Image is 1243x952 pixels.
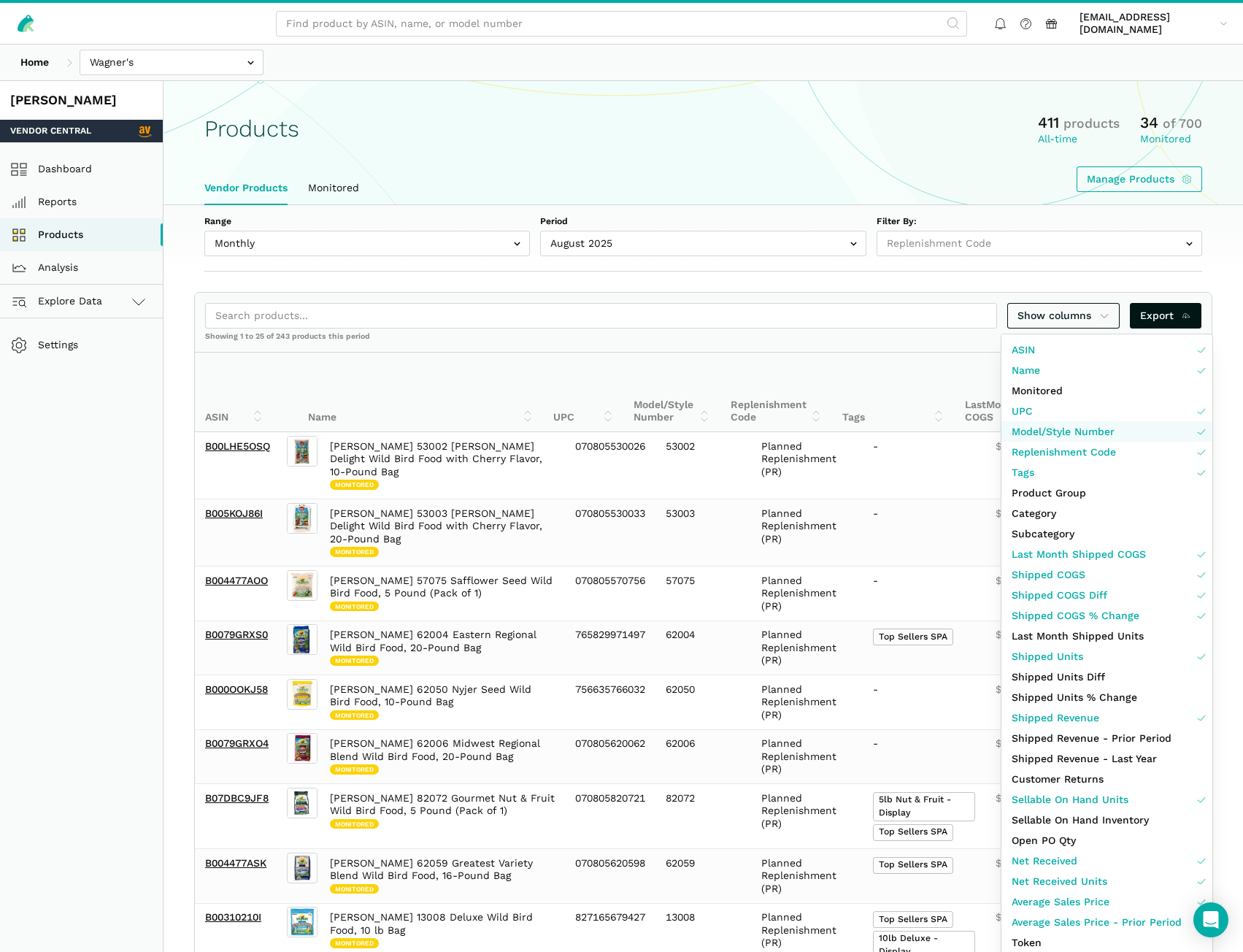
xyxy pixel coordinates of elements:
span: Shipped COGS [1012,567,1085,583]
a: UPC [1001,401,1212,421]
a: Home [10,50,59,75]
a: Last Month Shipped COGS [1001,544,1212,564]
a: Shipped Revenue - Last Year [1001,748,1212,769]
a: Net Received [1001,851,1212,871]
span: Tags [1012,465,1034,480]
span: Shipped Units Diff [1012,669,1105,685]
a: Shipped Units % Change [1001,687,1212,707]
span: Shipped Revenue [1012,710,1099,726]
span: Name [1012,363,1040,378]
span: Category [1012,506,1056,521]
a: Model/Style Number [1001,421,1212,442]
input: Wagner's [80,50,263,75]
a: Average Sales Price - Prior Period [1001,912,1212,932]
a: Customer Returns [1001,769,1212,789]
a: Open PO Qty [1001,830,1212,851]
a: Shipped COGS % Change [1001,605,1212,626]
a: Shipped Units [1001,646,1212,667]
a: Monitored [1001,380,1212,401]
span: UPC [1012,404,1033,419]
span: Last Month Shipped COGS [1012,547,1146,562]
span: Last Month Shipped Units [1012,629,1144,644]
a: Shipped COGS [1001,564,1212,585]
a: Name [1001,360,1212,380]
a: Shipped Revenue [1001,707,1212,728]
input: Find product by ASIN, name, or model number [276,11,967,37]
span: Shipped Units % Change [1012,690,1137,705]
span: Model/Style Number [1012,424,1115,439]
a: Tags [1001,462,1212,483]
a: Shipped Revenue - Prior Period [1001,728,1212,748]
span: Net Received [1012,853,1077,869]
a: Product Group [1001,483,1212,503]
span: Shipped COGS % Change [1012,608,1139,623]
span: Net Received Units [1012,874,1107,889]
span: Product Group [1012,485,1086,501]
a: Average Sales Price [1001,891,1212,912]
span: Shipped COGS Diff [1012,588,1107,603]
span: Replenishment Code [1012,445,1116,460]
span: Shipped Revenue - Prior Period [1012,731,1171,746]
span: Sellable On Hand Inventory [1012,813,1149,828]
span: Shipped Revenue - Last Year [1012,751,1157,767]
a: Shipped COGS Diff [1001,585,1212,605]
span: Customer Returns [1012,772,1104,787]
span: Open PO Qty [1012,833,1076,848]
a: Sellable On Hand Inventory [1001,810,1212,830]
span: Monitored [1012,383,1063,399]
span: Token [1012,935,1042,951]
span: Shipped Units [1012,649,1083,664]
span: [EMAIL_ADDRESS][DOMAIN_NAME] [1080,11,1215,37]
div: Open Intercom Messenger [1193,902,1228,937]
span: Sellable On Hand Units [1012,792,1128,807]
a: Replenishment Code [1001,442,1212,462]
a: Net Received Units [1001,871,1212,891]
span: ASIN [1012,342,1035,358]
span: Subcategory [1012,526,1074,542]
a: Shipped Units Diff [1001,667,1212,687]
a: Sellable On Hand Units [1001,789,1212,810]
a: Subcategory [1001,523,1212,544]
span: Average Sales Price - Prior Period [1012,915,1182,930]
a: [EMAIL_ADDRESS][DOMAIN_NAME] [1074,8,1233,39]
a: Category [1001,503,1212,523]
a: Last Month Shipped Units [1001,626,1212,646]
a: ASIN [1001,339,1212,360]
span: Average Sales Price [1012,894,1109,910]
